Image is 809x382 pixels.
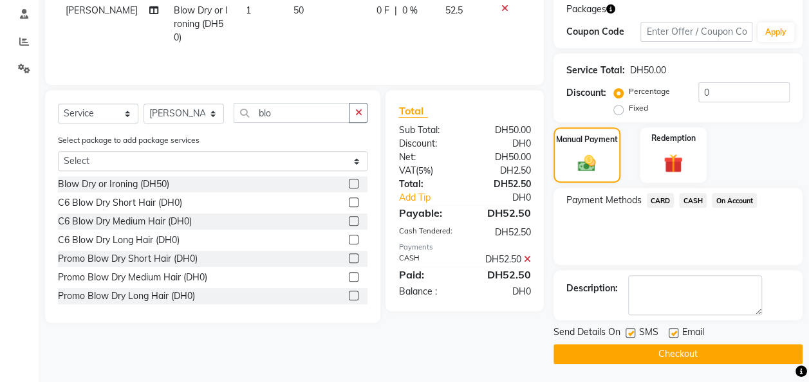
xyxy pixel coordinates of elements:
div: Balance : [389,285,465,298]
span: | [394,4,396,17]
span: Email [682,325,704,341]
div: Payable: [389,205,465,221]
button: Apply [758,23,794,42]
span: 0 % [402,4,417,17]
label: Percentage [629,86,670,97]
span: Send Details On [553,325,620,341]
span: Vat [398,165,415,176]
div: DH52.50 [465,253,541,266]
div: CASH [389,253,465,266]
a: Add Tip [389,191,477,205]
div: Description: [566,282,618,295]
span: 50 [293,5,304,16]
div: Discount: [566,86,606,100]
div: DH50.00 [630,64,666,77]
span: Blow Dry or Ironing (DH50) [174,5,228,43]
div: Payments [398,242,530,253]
div: DH0 [465,285,541,298]
div: DH50.00 [465,150,541,164]
label: Redemption [651,132,696,144]
img: _cash.svg [572,153,601,174]
div: DH50.00 [465,123,541,137]
span: 5% [418,165,430,176]
span: 52.5 [445,5,463,16]
div: Sub Total: [389,123,465,137]
div: DH52.50 [465,177,541,191]
span: Packages [566,3,606,16]
div: Promo Blow Dry Long Hair (DH0) [58,289,195,303]
div: Discount: [389,137,465,150]
div: DH52.50 [465,205,541,221]
div: ( ) [389,164,465,177]
label: Fixed [629,102,648,114]
label: Select package to add package services [58,134,200,146]
div: DH52.50 [465,226,541,239]
img: _gift.svg [658,152,689,176]
input: Search or Scan [234,103,349,123]
span: SMS [639,325,658,341]
div: Coupon Code [566,25,641,39]
div: Net: [389,150,465,164]
div: DH52.50 [465,267,541,282]
label: Manual Payment [556,134,618,145]
span: CARD [647,193,674,208]
span: 0 F [376,4,389,17]
div: Blow Dry or Ironing (DH50) [58,177,169,191]
div: Service Total: [566,64,625,77]
div: C6 Blow Dry Short Hair (DH0) [58,196,182,210]
div: Cash Tendered: [389,226,465,239]
div: C6 Blow Dry Long Hair (DH0) [58,233,180,247]
span: On Account [712,193,757,208]
span: Total [398,104,428,118]
div: DH0 [478,191,541,205]
div: Promo Blow Dry Short Hair (DH0) [58,252,198,266]
span: [PERSON_NAME] [66,5,138,16]
input: Enter Offer / Coupon Code [640,22,752,42]
span: 1 [246,5,251,16]
div: DH2.50 [465,164,541,177]
div: DH0 [465,137,541,150]
span: Payment Methods [566,194,642,207]
div: C6 Blow Dry Medium Hair (DH0) [58,215,192,228]
div: Total: [389,177,465,191]
span: CASH [679,193,707,208]
div: Paid: [389,267,465,282]
div: Promo Blow Dry Medium Hair (DH0) [58,271,207,284]
button: Checkout [553,344,803,364]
